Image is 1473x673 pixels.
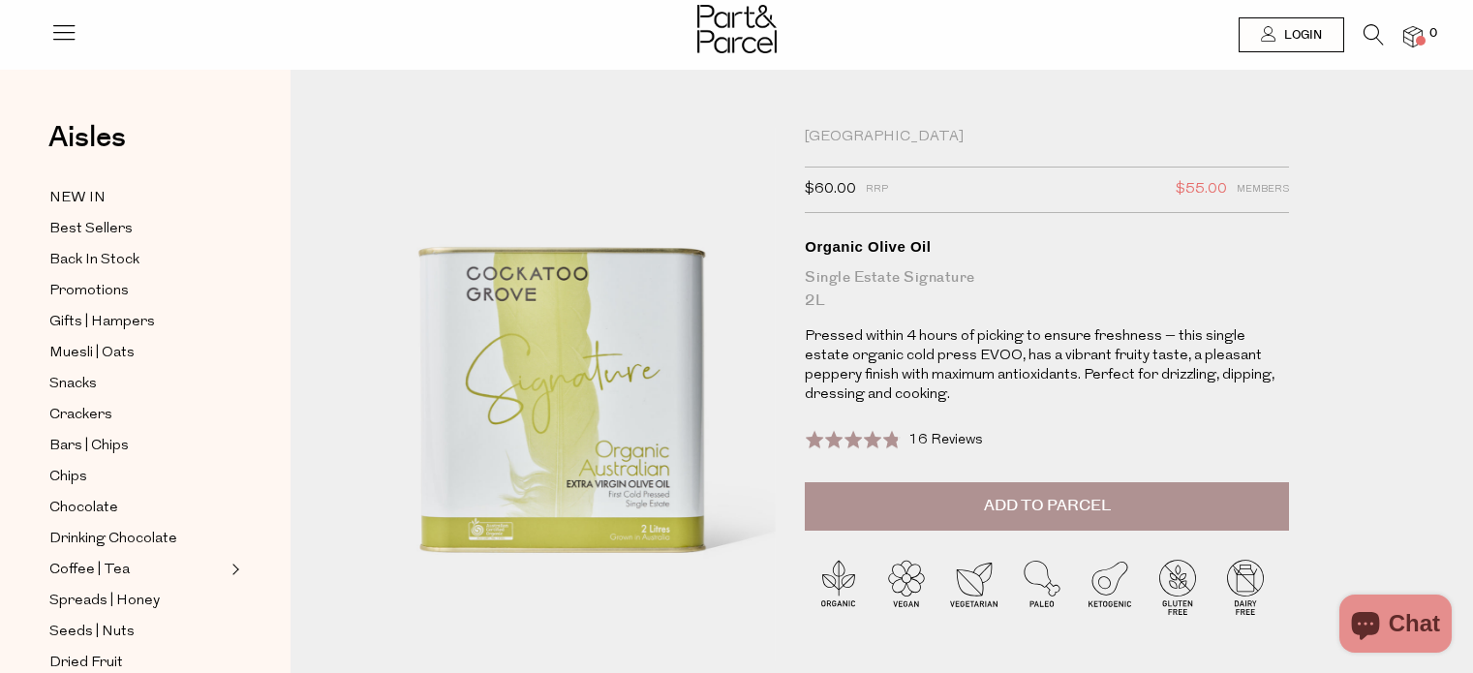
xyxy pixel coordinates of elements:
a: Gifts | Hampers [49,310,226,334]
a: Coffee | Tea [49,558,226,582]
span: NEW IN [49,187,106,210]
img: P_P-ICONS-Live_Bec_V11_Vegetarian.svg [940,553,1008,621]
a: Crackers [49,403,226,427]
span: Best Sellers [49,218,133,241]
span: Chocolate [49,497,118,520]
a: Seeds | Nuts [49,620,226,644]
span: $60.00 [805,177,856,202]
span: Crackers [49,404,112,427]
img: Part&Parcel [697,5,777,53]
img: P_P-ICONS-Live_Bec_V11_Dairy_Free.svg [1212,553,1279,621]
div: Single Estate Signature 2L [805,266,1289,313]
a: Login [1239,17,1344,52]
div: Organic Olive Oil [805,237,1289,257]
a: Chips [49,465,226,489]
a: Chocolate [49,496,226,520]
span: Chips [49,466,87,489]
p: Pressed within 4 hours of picking to ensure freshness – this single estate organic cold press EVO... [805,327,1289,405]
span: Members [1237,177,1289,202]
span: Snacks [49,373,97,396]
span: Seeds | Nuts [49,621,135,644]
button: Expand/Collapse Coffee | Tea [227,558,240,581]
a: Spreads | Honey [49,589,226,613]
span: Promotions [49,280,129,303]
span: Coffee | Tea [49,559,130,582]
a: Snacks [49,372,226,396]
span: 16 Reviews [908,433,983,447]
span: Add to Parcel [984,495,1111,517]
img: P_P-ICONS-Live_Bec_V11_Gluten_Free.svg [1144,553,1212,621]
span: $55.00 [1176,177,1227,202]
img: P_P-ICONS-Live_Bec_V11_Ketogenic.svg [1076,553,1144,621]
span: RRP [866,177,888,202]
span: Back In Stock [49,249,139,272]
a: Promotions [49,279,226,303]
a: Drinking Chocolate [49,527,226,551]
span: Aisles [48,116,126,159]
span: Gifts | Hampers [49,311,155,334]
span: Spreads | Honey [49,590,160,613]
a: 0 [1403,26,1423,46]
a: Back In Stock [49,248,226,272]
img: P_P-ICONS-Live_Bec_V11_Vegan.svg [873,553,940,621]
span: 0 [1425,25,1442,43]
div: [GEOGRAPHIC_DATA] [805,128,1289,147]
a: Bars | Chips [49,434,226,458]
img: P_P-ICONS-Live_Bec_V11_Paleo.svg [1008,553,1076,621]
inbox-online-store-chat: Shopify online store chat [1334,595,1458,658]
button: Add to Parcel [805,482,1289,531]
a: Best Sellers [49,217,226,241]
span: Login [1279,27,1322,44]
span: Bars | Chips [49,435,129,458]
a: NEW IN [49,186,226,210]
a: Aisles [48,123,126,171]
a: Muesli | Oats [49,341,226,365]
span: Drinking Chocolate [49,528,177,551]
img: P_P-ICONS-Live_Bec_V11_Organic.svg [805,553,873,621]
span: Muesli | Oats [49,342,135,365]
